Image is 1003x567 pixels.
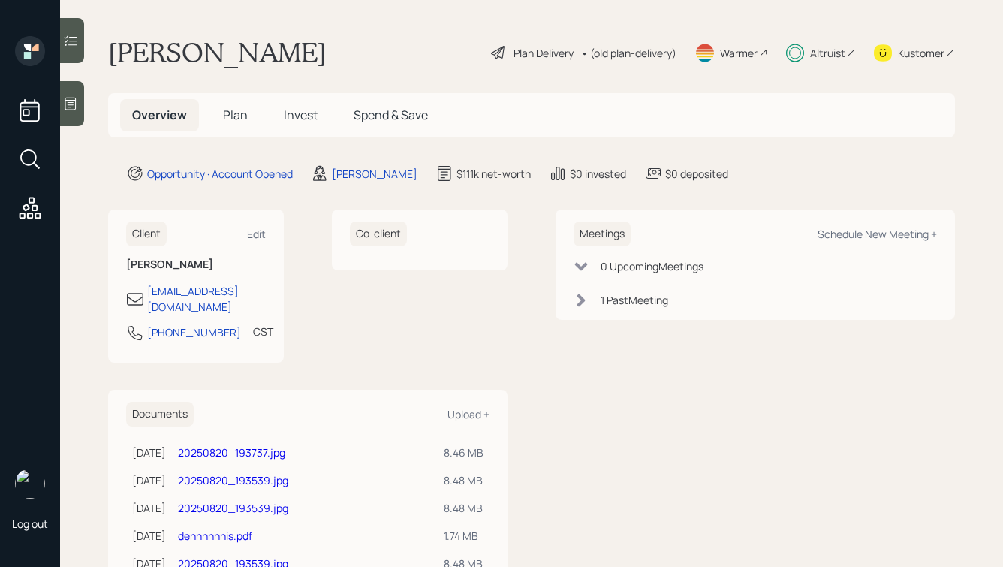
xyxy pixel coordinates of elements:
div: Opportunity · Account Opened [147,166,293,182]
div: Edit [247,227,266,241]
div: CST [253,324,273,339]
div: Upload + [447,407,489,421]
div: Plan Delivery [514,45,574,61]
a: 20250820_193539.jpg [178,473,288,487]
div: Kustomer [898,45,944,61]
h1: [PERSON_NAME] [108,36,327,69]
div: [PERSON_NAME] [332,166,417,182]
div: Log out [12,517,48,531]
div: Schedule New Meeting + [818,227,937,241]
div: 1 Past Meeting [601,292,668,308]
h6: Meetings [574,222,631,246]
h6: [PERSON_NAME] [126,258,266,271]
h6: Client [126,222,167,246]
div: $0 deposited [665,166,728,182]
a: 20250820_193539.jpg [178,501,288,515]
div: 8.46 MB [444,445,483,460]
div: [EMAIL_ADDRESS][DOMAIN_NAME] [147,283,266,315]
h6: Documents [126,402,194,427]
div: $111k net-worth [456,166,531,182]
div: 8.48 MB [444,500,483,516]
img: hunter_neumayer.jpg [15,469,45,499]
div: Warmer [720,45,758,61]
a: 20250820_193737.jpg [178,445,285,460]
div: [PHONE_NUMBER] [147,324,241,340]
div: [DATE] [132,445,166,460]
span: Overview [132,107,187,123]
div: [DATE] [132,500,166,516]
div: 0 Upcoming Meeting s [601,258,703,274]
div: 1.74 MB [444,528,483,544]
a: dennnnnnis.pdf [178,529,252,543]
div: $0 invested [570,166,626,182]
div: [DATE] [132,528,166,544]
span: Spend & Save [354,107,428,123]
div: 8.48 MB [444,472,483,488]
h6: Co-client [350,222,407,246]
div: • (old plan-delivery) [581,45,676,61]
span: Invest [284,107,318,123]
div: Altruist [810,45,845,61]
span: Plan [223,107,248,123]
div: [DATE] [132,472,166,488]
